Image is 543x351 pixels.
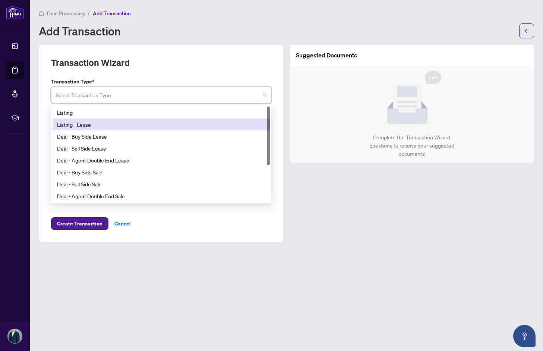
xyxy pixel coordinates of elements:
[57,144,265,152] div: Deal - Sell Side Lease
[53,130,270,142] div: Deal - Buy Side Lease
[39,25,121,37] h1: Add Transaction
[51,78,271,86] label: Transaction Type
[6,6,24,19] img: logo
[53,178,270,190] div: Deal - Sell Side Sale
[57,218,102,230] span: Create Transaction
[57,180,265,188] div: Deal - Sell Side Sale
[53,118,270,130] div: Listing - Lease
[57,120,265,129] div: Listing - Lease
[296,51,357,60] article: Suggested Documents
[524,28,529,34] span: arrow-left
[53,107,270,118] div: Listing
[53,154,270,166] div: Deal - Agent Double End Lease
[51,217,108,230] button: Create Transaction
[114,218,131,230] span: Cancel
[57,192,265,200] div: Deal - Agent Double End Sale
[53,166,270,178] div: Deal - Buy Side Sale
[47,10,85,17] span: Deal Processing
[57,156,265,164] div: Deal - Agent Double End Lease
[39,11,44,16] span: home
[361,133,462,158] div: Complete the Transaction Wizard questions to receive your suggested documents
[8,329,22,343] img: Profile Icon
[53,142,270,154] div: Deal - Sell Side Lease
[53,190,270,202] div: Deal - Agent Double End Sale
[382,71,442,127] img: Null State Icon
[513,325,536,347] button: Open asap
[51,57,130,69] h2: Transaction Wizard
[57,168,265,176] div: Deal - Buy Side Sale
[108,217,137,230] button: Cancel
[93,10,131,17] span: Add Transaction
[57,108,265,117] div: Listing
[57,132,265,140] div: Deal - Buy Side Lease
[88,9,90,18] li: /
